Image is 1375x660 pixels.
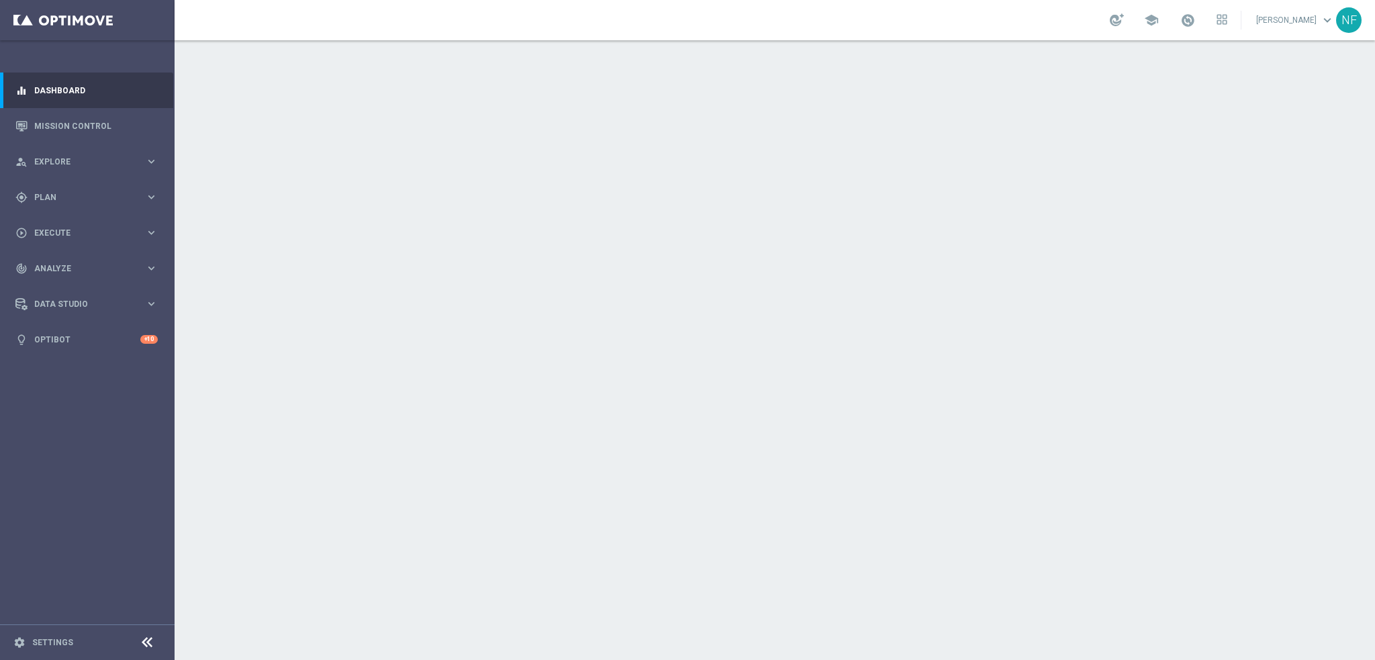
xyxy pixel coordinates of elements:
i: keyboard_arrow_right [145,226,158,239]
div: Dashboard [15,73,158,108]
i: play_circle_outline [15,227,28,239]
div: Optibot [15,322,158,357]
span: Execute [34,229,145,237]
a: Optibot [34,322,140,357]
span: keyboard_arrow_down [1320,13,1335,28]
i: lightbulb [15,334,28,346]
button: lightbulb Optibot +10 [15,334,158,345]
i: keyboard_arrow_right [145,155,158,168]
div: NF [1336,7,1362,33]
div: Data Studio [15,298,145,310]
button: Mission Control [15,121,158,132]
button: Data Studio keyboard_arrow_right [15,299,158,310]
span: Explore [34,158,145,166]
a: Dashboard [34,73,158,108]
i: keyboard_arrow_right [145,297,158,310]
span: Analyze [34,265,145,273]
div: Execute [15,227,145,239]
a: [PERSON_NAME]keyboard_arrow_down [1255,10,1336,30]
i: settings [13,637,26,649]
a: Mission Control [34,108,158,144]
div: Explore [15,156,145,168]
i: keyboard_arrow_right [145,191,158,203]
button: person_search Explore keyboard_arrow_right [15,156,158,167]
button: gps_fixed Plan keyboard_arrow_right [15,192,158,203]
button: play_circle_outline Execute keyboard_arrow_right [15,228,158,238]
div: +10 [140,335,158,344]
i: track_changes [15,263,28,275]
a: Settings [32,639,73,647]
i: keyboard_arrow_right [145,262,158,275]
div: Plan [15,191,145,203]
button: equalizer Dashboard [15,85,158,96]
i: gps_fixed [15,191,28,203]
span: Plan [34,193,145,201]
button: track_changes Analyze keyboard_arrow_right [15,263,158,274]
div: Mission Control [15,108,158,144]
div: Analyze [15,263,145,275]
span: school [1144,13,1159,28]
i: person_search [15,156,28,168]
span: Data Studio [34,300,145,308]
i: equalizer [15,85,28,97]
